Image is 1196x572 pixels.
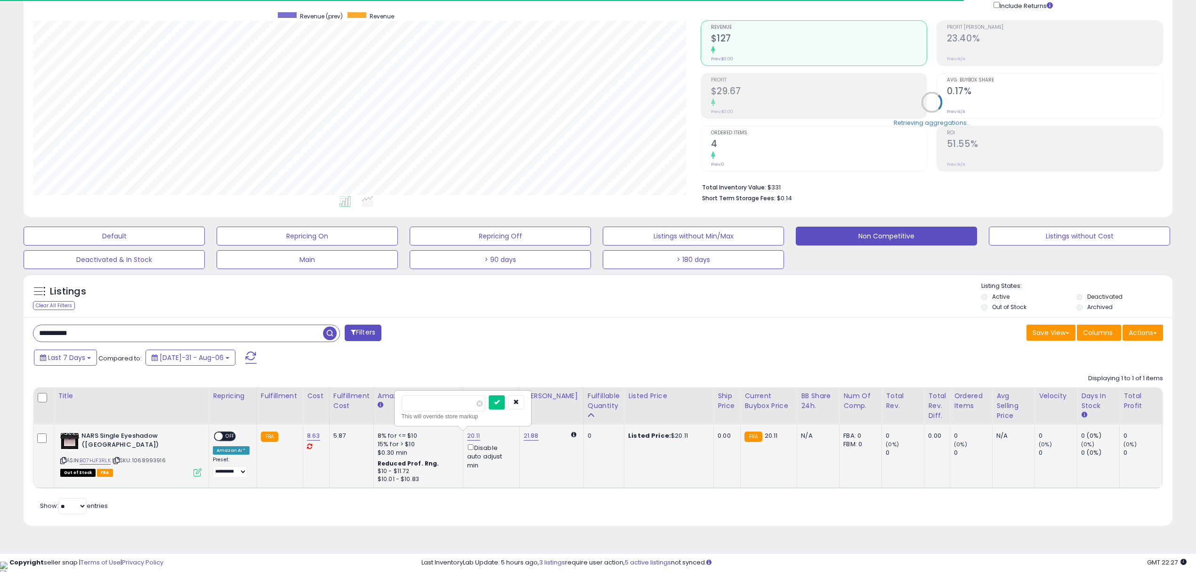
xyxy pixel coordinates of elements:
[370,12,394,20] span: Revenue
[58,391,205,401] div: Title
[98,354,142,363] span: Compared to:
[996,432,1027,440] div: N/A
[402,412,524,421] div: This will override store markup
[1039,391,1073,401] div: Velocity
[628,432,706,440] div: $20.11
[24,250,205,269] button: Deactivated & In Stock
[378,440,456,449] div: 15% for > $10
[410,227,591,245] button: Repricing Off
[378,449,456,457] div: $0.30 min
[1039,441,1052,448] small: (0%)
[213,391,253,401] div: Repricing
[81,432,196,451] b: NARS Single Eyeshadow ([GEOGRAPHIC_DATA])
[378,432,456,440] div: 8% for <= $10
[122,558,163,567] a: Privacy Policy
[307,391,325,401] div: Cost
[60,432,202,475] div: ASIN:
[765,431,778,440] span: 20.11
[378,467,456,475] div: $10 - $11.72
[467,431,480,441] a: 20.11
[50,285,86,298] h5: Listings
[261,391,299,401] div: Fulfillment
[261,432,278,442] small: FBA
[217,227,398,245] button: Repricing On
[1077,325,1121,341] button: Columns
[1088,374,1163,383] div: Displaying 1 to 1 of 1 items
[981,282,1172,291] p: Listing States:
[60,469,96,477] span: All listings that are currently out of stock and unavailable for purchase on Amazon
[1026,325,1075,341] button: Save View
[1147,558,1187,567] span: 2025-08-14 22:27 GMT
[843,440,874,449] div: FBM: 0
[1123,441,1137,448] small: (0%)
[801,391,835,411] div: BB Share 24h.
[410,250,591,269] button: > 90 days
[886,441,899,448] small: (0%)
[603,227,784,245] button: Listings without Min/Max
[33,301,75,310] div: Clear All Filters
[954,449,992,457] div: 0
[996,391,1031,421] div: Avg Selling Price
[524,431,539,441] a: 21.88
[628,391,710,401] div: Listed Price
[60,432,79,450] img: 51iiG301xhL._SL40_.jpg
[796,227,977,245] button: Non Competitive
[345,325,381,341] button: Filters
[24,227,205,245] button: Default
[217,250,398,269] button: Main
[9,558,44,567] strong: Copyright
[886,449,924,457] div: 0
[1081,432,1119,440] div: 0 (0%)
[894,118,970,127] div: Retrieving aggregations..
[718,432,733,440] div: 0.00
[1123,432,1162,440] div: 0
[333,432,366,440] div: 5.87
[539,558,565,567] a: 3 listings
[954,391,988,411] div: Ordered Items
[588,391,620,411] div: Fulfillable Quantity
[1123,449,1162,457] div: 0
[744,391,793,411] div: Current Buybox Price
[1087,293,1123,301] label: Deactivated
[80,457,111,465] a: B07HJF3RLK
[992,303,1026,311] label: Out of Stock
[378,475,456,483] div: $10.01 - $10.83
[843,432,874,440] div: FBA: 0
[1081,441,1094,448] small: (0%)
[34,350,97,366] button: Last 7 Days
[213,446,250,455] div: Amazon AI *
[223,433,238,441] span: OFF
[603,250,784,269] button: > 180 days
[378,401,383,409] small: Amazon Fees.
[333,391,370,411] div: Fulfillment Cost
[97,469,113,477] span: FBA
[1081,449,1119,457] div: 0 (0%)
[213,457,250,478] div: Preset:
[928,432,943,440] div: 0.00
[1039,449,1077,457] div: 0
[1083,328,1113,337] span: Columns
[1081,391,1115,411] div: Days In Stock
[1081,411,1087,419] small: Days In Stock.
[718,391,736,411] div: Ship Price
[801,432,832,440] div: N/A
[81,558,121,567] a: Terms of Use
[1039,432,1077,440] div: 0
[989,227,1170,245] button: Listings without Cost
[1123,325,1163,341] button: Actions
[1123,391,1158,411] div: Total Profit
[928,391,946,421] div: Total Rev. Diff.
[145,350,235,366] button: [DATE]-31 - Aug-06
[625,558,671,567] a: 5 active listings
[886,432,924,440] div: 0
[160,353,224,362] span: [DATE]-31 - Aug-06
[467,442,512,470] div: Disable auto adjust min
[40,501,108,510] span: Show: entries
[307,431,320,441] a: 8.63
[992,293,1010,301] label: Active
[524,391,580,401] div: [PERSON_NAME]
[628,431,671,440] b: Listed Price:
[588,432,617,440] div: 0
[954,432,992,440] div: 0
[843,391,878,411] div: Num of Comp.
